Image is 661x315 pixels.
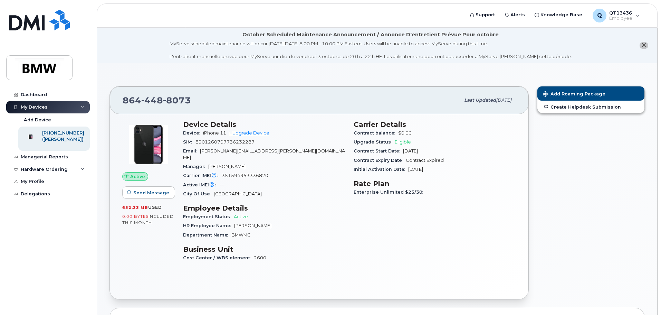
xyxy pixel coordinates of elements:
[183,139,195,145] span: SIM
[354,139,395,145] span: Upgrade Status
[220,182,224,187] span: —
[183,191,214,196] span: City Of Use
[183,148,345,160] span: [PERSON_NAME][EMAIL_ADDRESS][PERSON_NAME][DOMAIN_NAME]
[141,95,163,105] span: 448
[543,91,605,98] span: Add Roaming Package
[128,124,169,165] img: iPhone_11.jpg
[354,179,516,188] h3: Rate Plan
[148,205,162,210] span: used
[354,158,406,163] span: Contract Expiry Date
[183,164,208,169] span: Manager
[398,130,412,136] span: $0.00
[183,173,222,178] span: Carrier IMEI
[183,182,220,187] span: Active IMEI
[354,130,398,136] span: Contract balance
[537,101,644,113] a: Create Helpdesk Submission
[183,223,234,228] span: HR Employee Name
[183,245,345,253] h3: Business Unit
[229,130,269,136] a: + Upgrade Device
[122,205,148,210] span: 652.33 MB
[354,167,408,172] span: Initial Activation Date
[183,255,254,260] span: Cost Center / WBS element
[403,148,418,154] span: [DATE]
[408,167,423,172] span: [DATE]
[122,214,149,219] span: 0.00 Bytes
[133,189,169,196] span: Send Message
[183,120,345,129] h3: Device Details
[122,214,174,225] span: included this month
[496,98,511,103] span: [DATE]
[183,214,234,219] span: Employment Status
[354,189,426,195] span: Enterprise Unlimited $25/30
[214,191,262,196] span: [GEOGRAPHIC_DATA]
[208,164,246,169] span: [PERSON_NAME]
[122,186,175,199] button: Send Message
[234,223,271,228] span: [PERSON_NAME]
[163,95,191,105] span: 8073
[640,42,648,49] button: close notification
[130,173,145,180] span: Active
[464,98,496,103] span: Last updated
[183,130,203,136] span: Device
[354,120,516,129] h3: Carrier Details
[254,255,266,260] span: 2600
[242,31,499,38] div: October Scheduled Maintenance Announcement / Annonce D'entretient Prévue Pour octobre
[231,232,251,238] span: BMWMC
[222,173,268,178] span: 351594953336820
[123,95,191,105] span: 864
[183,232,231,238] span: Department Name
[537,86,644,101] button: Add Roaming Package
[195,139,255,145] span: 8901260707736232287
[170,40,572,60] div: MyServe scheduled maintenance will occur [DATE][DATE] 8:00 PM - 10:00 PM Eastern. Users will be u...
[354,148,403,154] span: Contract Start Date
[183,204,345,212] h3: Employee Details
[631,285,656,310] iframe: Messenger Launcher
[203,130,226,136] span: iPhone 11
[395,139,411,145] span: Eligible
[183,148,200,154] span: Email
[234,214,248,219] span: Active
[406,158,444,163] span: Contract Expired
